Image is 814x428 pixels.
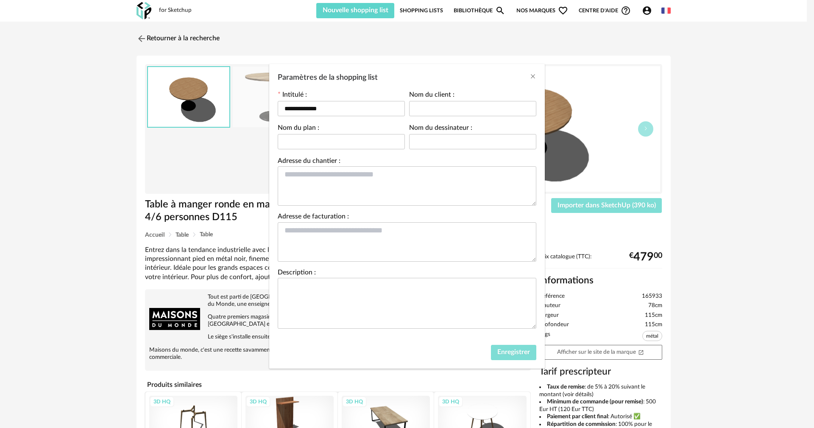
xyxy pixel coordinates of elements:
label: Adresse du chantier : [278,158,340,166]
label: Description : [278,269,316,278]
span: Paramètres de la shopping list [278,74,378,81]
button: Enregistrer [491,345,536,360]
label: Nom du client : [409,92,454,100]
span: Enregistrer [497,349,530,355]
label: Nom du plan : [278,125,319,133]
label: Adresse de facturation : [278,213,349,222]
label: Intitulé : [278,92,307,100]
div: Paramètres de la shopping list [269,64,545,368]
label: Nom du dessinateur : [409,125,472,133]
button: Close [530,73,536,81]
